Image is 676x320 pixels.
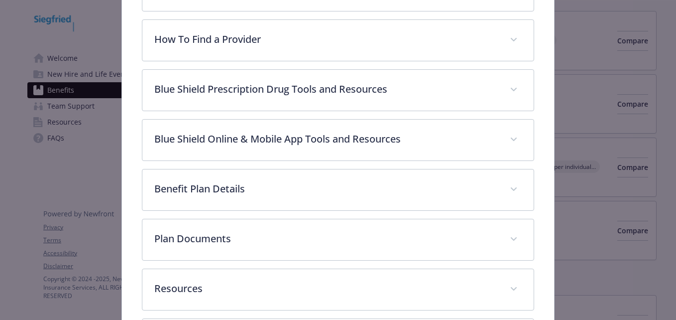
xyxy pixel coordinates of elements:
[154,132,497,147] p: Blue Shield Online & Mobile App Tools and Resources
[142,269,533,310] div: Resources
[142,70,533,111] div: Blue Shield Prescription Drug Tools and Resources
[142,169,533,210] div: Benefit Plan Details
[154,231,497,246] p: Plan Documents
[142,219,533,260] div: Plan Documents
[154,281,497,296] p: Resources
[142,120,533,160] div: Blue Shield Online & Mobile App Tools and Resources
[154,32,497,47] p: How To Find a Provider
[154,181,497,196] p: Benefit Plan Details
[142,20,533,61] div: How To Find a Provider
[154,82,497,97] p: Blue Shield Prescription Drug Tools and Resources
